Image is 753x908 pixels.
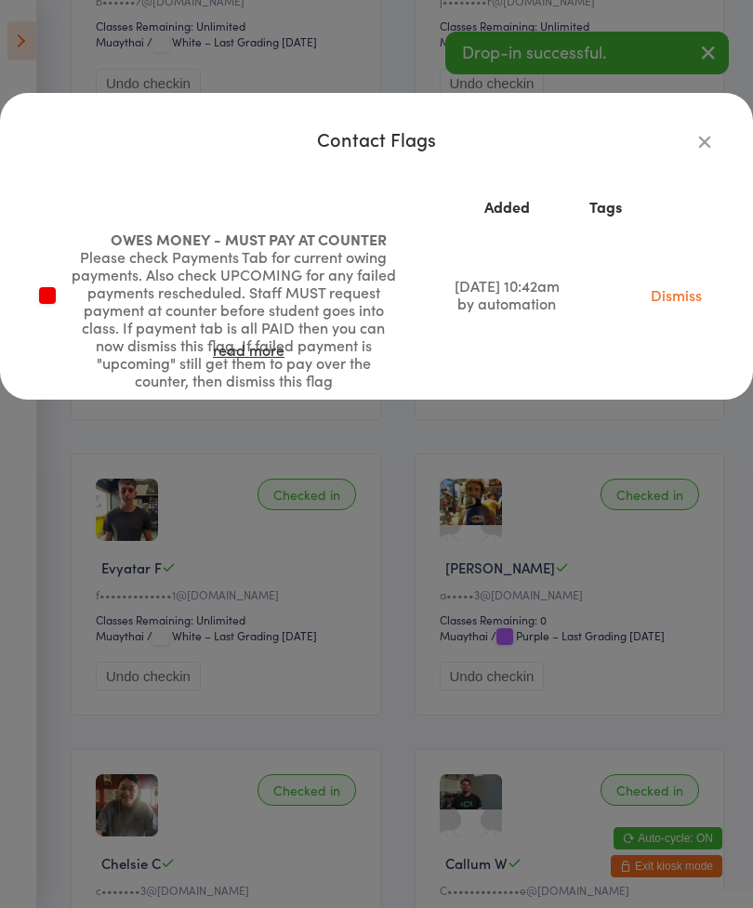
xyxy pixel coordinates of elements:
[111,229,387,249] span: OWES MONEY - MUST PAY AT COUNTER
[438,223,576,366] td: [DATE] 10:42am by automation
[213,339,284,360] a: read more
[651,284,702,305] a: Dismiss this flag
[576,191,636,223] th: Tags
[438,191,576,223] th: Added
[71,248,396,389] div: Please check Payments Tab for current owing payments. Also check UPCOMING for any failed payments...
[37,130,716,148] div: Contact Flags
